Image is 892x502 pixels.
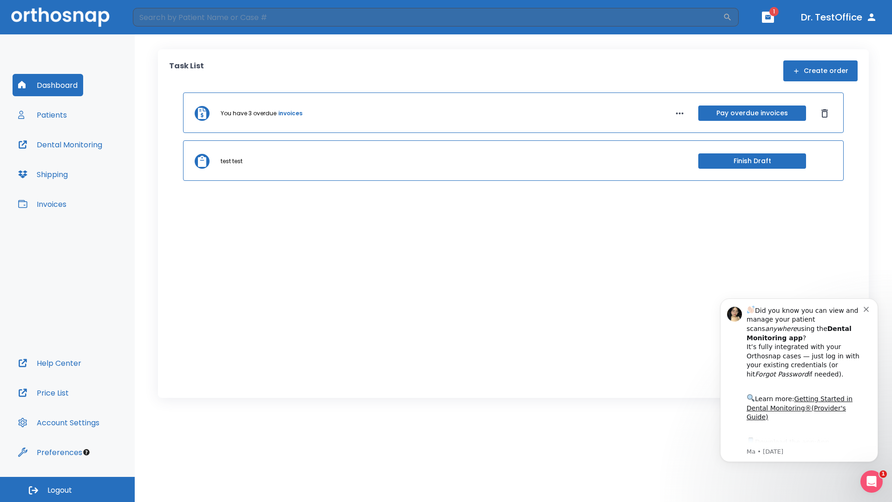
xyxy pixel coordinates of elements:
[13,74,83,96] button: Dashboard
[82,448,91,456] div: Tooltip anchor
[698,106,806,121] button: Pay overdue invoices
[769,7,779,16] span: 1
[706,284,892,477] iframe: Intercom notifications message
[13,352,87,374] button: Help Center
[13,163,73,185] button: Shipping
[40,154,123,171] a: App Store
[40,163,157,172] p: Message from Ma, sent 4w ago
[783,60,858,81] button: Create order
[698,153,806,169] button: Finish Draft
[221,157,243,165] p: test test
[133,8,723,26] input: Search by Patient Name or Case #
[11,7,110,26] img: Orthosnap
[47,485,72,495] span: Logout
[879,470,887,478] span: 1
[13,193,72,215] button: Invoices
[797,9,881,26] button: Dr. TestOffice
[40,152,157,199] div: Download the app: | ​ Let us know if you need help getting started!
[13,441,88,463] button: Preferences
[13,382,74,404] button: Price List
[860,470,883,493] iframe: Intercom live chat
[817,106,832,121] button: Dismiss
[169,60,204,81] p: Task List
[13,104,72,126] button: Patients
[13,133,108,156] button: Dental Monitoring
[278,109,302,118] a: invoices
[13,411,105,434] button: Account Settings
[157,20,165,27] button: Dismiss notification
[221,109,276,118] p: You have 3 overdue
